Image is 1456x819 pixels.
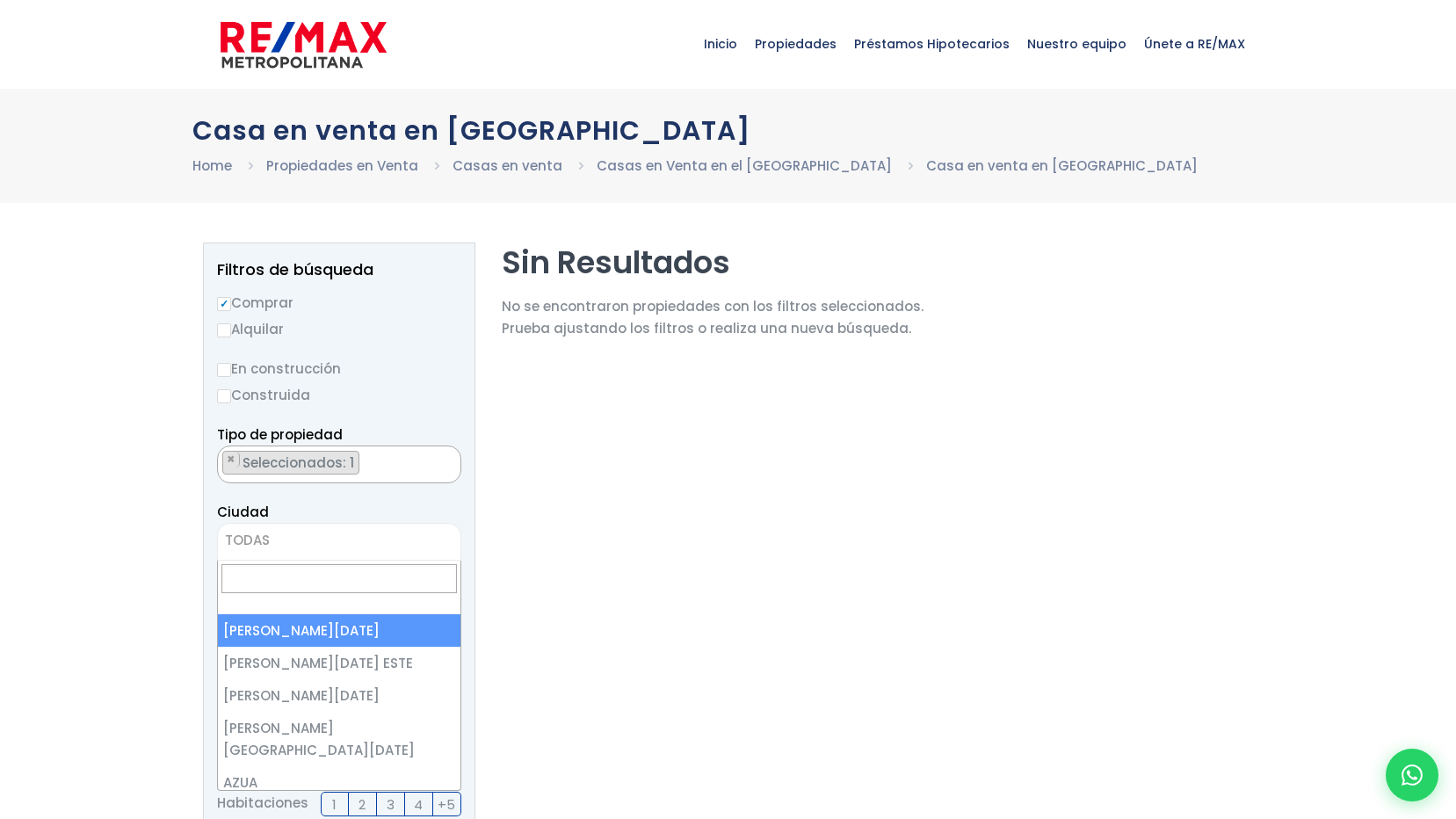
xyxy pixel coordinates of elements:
[217,297,231,311] input: Comprar
[241,453,359,472] span: Seleccionados: 1
[227,452,235,467] span: ×
[217,261,461,279] h2: Filtros de búsqueda
[217,384,461,406] label: Construida
[217,389,231,403] input: Construida
[217,425,343,444] span: Tipo de propiedad
[266,156,418,175] a: Propiedades en Venta
[217,323,231,337] input: Alquilar
[221,18,387,71] img: remax-metropolitana-logo
[845,18,1018,70] span: Préstamos Hipotecarios
[218,766,460,799] li: AZUA
[387,794,395,815] span: 3
[217,523,461,561] span: TODAS
[192,156,232,175] a: Home
[926,155,1198,177] li: Casa en venta en [GEOGRAPHIC_DATA]
[217,363,231,377] input: En construcción
[222,451,359,475] li: CASA
[225,531,270,549] span: TODAS
[223,452,240,467] button: Remove item
[218,647,460,679] li: [PERSON_NAME][DATE] ESTE
[1018,18,1135,70] span: Nuestro equipo
[359,794,366,815] span: 2
[218,446,228,484] textarea: Search
[502,295,924,339] p: No se encontraron propiedades con los filtros seleccionados. Prueba ajustando los filtros o reali...
[442,452,451,467] span: ×
[218,614,460,647] li: [PERSON_NAME][DATE]
[217,503,269,521] span: Ciudad
[438,794,455,815] span: +5
[332,794,337,815] span: 1
[218,679,460,712] li: [PERSON_NAME][DATE]
[221,564,457,593] input: Search
[695,18,746,70] span: Inicio
[218,528,460,553] span: TODAS
[1135,18,1254,70] span: Únete a RE/MAX
[217,792,308,816] span: Habitaciones
[217,292,461,314] label: Comprar
[453,156,562,175] a: Casas en venta
[414,794,423,815] span: 4
[192,115,1264,146] h1: Casa en venta en [GEOGRAPHIC_DATA]
[502,243,924,282] h2: Sin Resultados
[597,156,892,175] a: Casas en Venta en el [GEOGRAPHIC_DATA]
[217,318,461,340] label: Alquilar
[217,358,461,380] label: En construcción
[746,18,845,70] span: Propiedades
[218,712,460,766] li: [PERSON_NAME][GEOGRAPHIC_DATA][DATE]
[441,451,452,468] button: Remove all items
